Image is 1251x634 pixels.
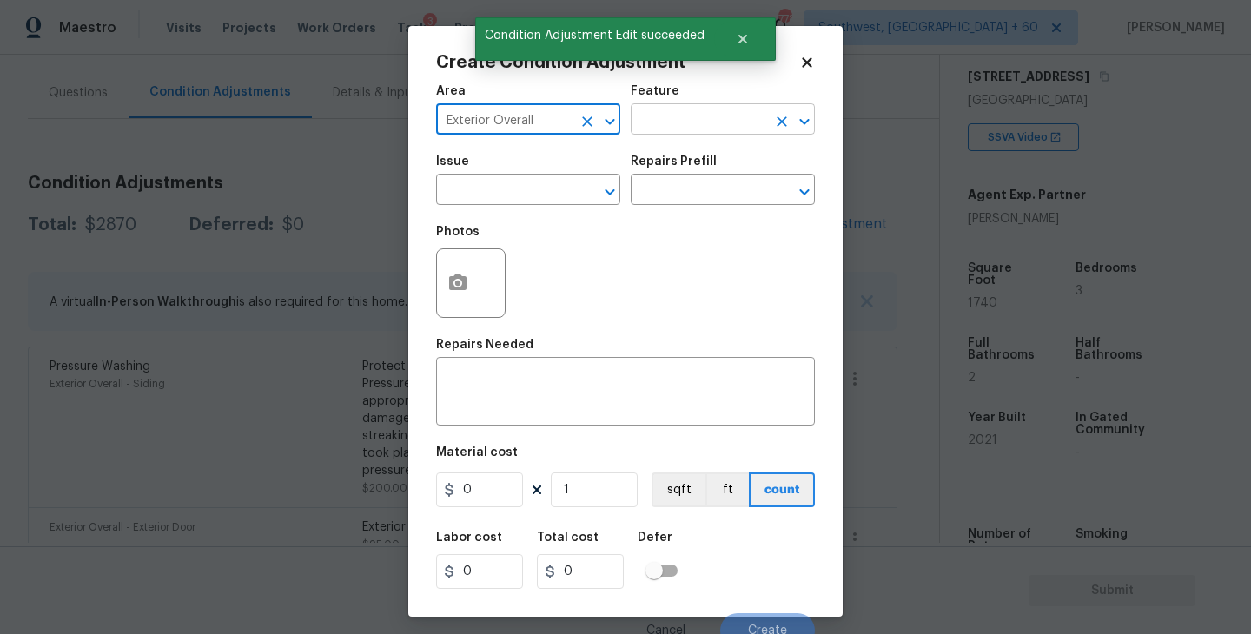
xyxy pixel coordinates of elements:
h5: Defer [638,532,672,544]
span: Condition Adjustment Edit succeeded [475,17,714,54]
button: Clear [575,109,599,134]
button: Close [714,22,771,56]
button: Open [792,180,817,204]
h5: Material cost [436,446,518,459]
button: Clear [770,109,794,134]
h5: Feature [631,85,679,97]
button: ft [705,472,749,507]
button: Open [598,109,622,134]
button: Open [792,109,817,134]
h5: Total cost [537,532,599,544]
button: count [749,472,815,507]
h5: Repairs Needed [436,339,533,351]
h5: Area [436,85,466,97]
h5: Photos [436,226,480,238]
button: sqft [652,472,705,507]
button: Open [598,180,622,204]
h5: Issue [436,155,469,168]
h5: Repairs Prefill [631,155,717,168]
h5: Labor cost [436,532,502,544]
h2: Create Condition Adjustment [436,54,799,71]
